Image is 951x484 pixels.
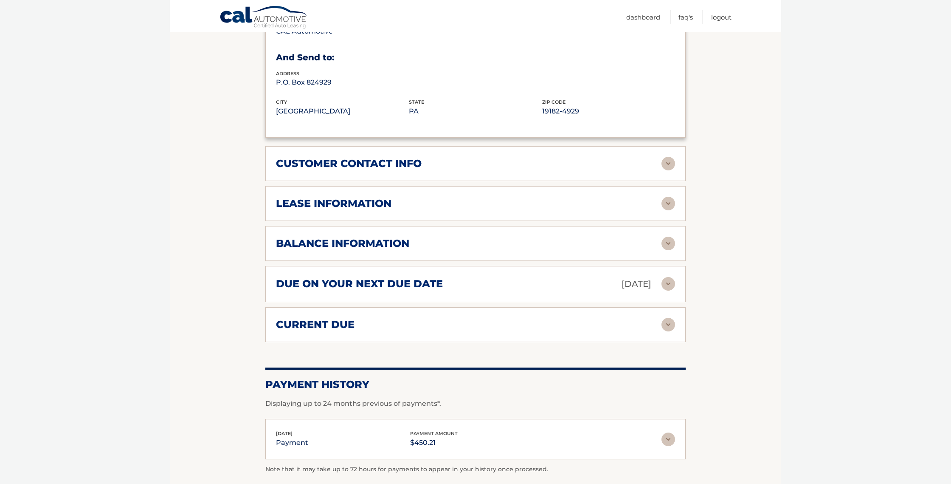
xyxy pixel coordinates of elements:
p: P.O. Box 824929 [276,76,409,88]
h2: current due [276,318,355,331]
a: Logout [711,10,732,24]
p: Note that it may take up to 72 hours for payments to appear in your history once processed. [265,464,686,475]
a: Cal Automotive [219,6,309,30]
h2: due on your next due date [276,277,443,290]
p: Displaying up to 24 months previous of payments*. [265,399,686,409]
span: address [276,71,299,76]
span: payment amount [410,430,458,436]
h2: customer contact info [276,157,422,170]
img: accordion-rest.svg [661,237,675,250]
span: city [276,99,287,105]
h3: And Send to: [276,52,675,63]
span: state [409,99,424,105]
img: accordion-rest.svg [661,318,675,331]
span: zip code [542,99,566,105]
img: accordion-rest.svg [661,157,675,170]
h2: lease information [276,197,391,210]
span: [DATE] [276,430,293,436]
p: 19182-4929 [542,105,675,117]
a: Dashboard [626,10,660,24]
p: payment [276,437,308,449]
p: [DATE] [622,277,651,292]
h2: balance information [276,237,409,250]
img: accordion-rest.svg [661,277,675,291]
p: PA [409,105,542,117]
p: $450.21 [410,437,458,449]
p: [GEOGRAPHIC_DATA] [276,105,409,117]
img: accordion-rest.svg [661,197,675,210]
img: accordion-rest.svg [661,433,675,446]
a: FAQ's [678,10,693,24]
h2: Payment History [265,378,686,391]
